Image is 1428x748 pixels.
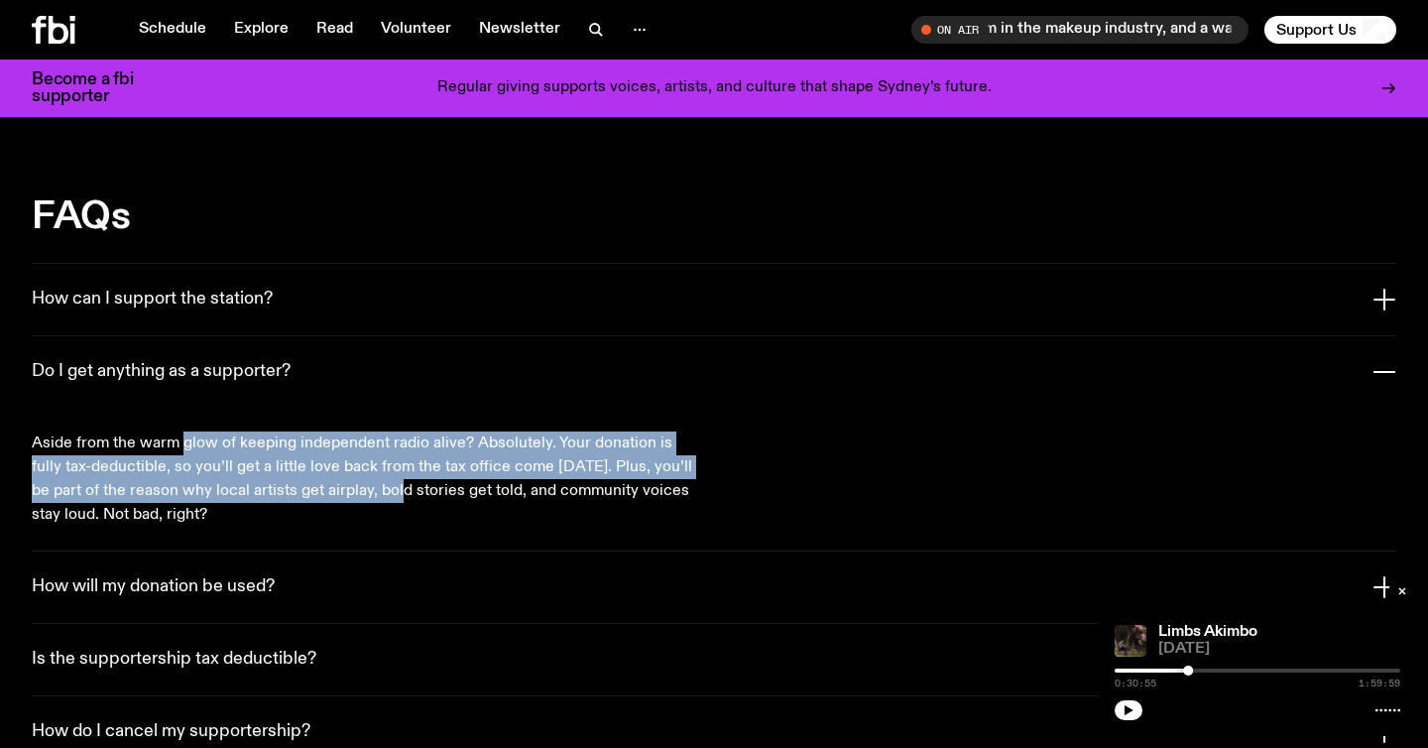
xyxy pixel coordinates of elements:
[437,79,992,97] p: Regular giving supports voices, artists, and culture that shape Sydney’s future.
[304,16,365,44] a: Read
[1158,642,1400,657] span: [DATE]
[32,361,291,383] h3: Do I get anything as a supporter?
[1115,679,1156,688] span: 0:30:55
[32,649,316,671] h3: Is the supportership tax deductible?
[1276,21,1357,39] span: Support Us
[32,199,1396,235] h2: FAQs
[1264,16,1396,44] button: Support Us
[32,721,310,743] h3: How do I cancel my supportership?
[911,16,1249,44] button: On AirBackchat / Censorship at the Bendigo Writers Festival, colourism in the makeup industry, an...
[467,16,572,44] a: Newsletter
[32,289,273,311] h3: How can I support the station?
[32,576,275,598] h3: How will my donation be used?
[32,336,1396,408] button: Do I get anything as a supporter?
[222,16,300,44] a: Explore
[32,552,1396,623] button: How will my donation be used?
[1115,625,1146,657] img: Jackson sits at an outdoor table, legs crossed and gazing at a black and brown dog also sitting a...
[1158,624,1257,640] a: Limbs Akimbo
[32,71,159,105] h3: Become a fbi supporter
[369,16,463,44] a: Volunteer
[1359,679,1400,688] span: 1:59:59
[127,16,218,44] a: Schedule
[32,624,1396,695] button: Is the supportership tax deductible?
[32,432,698,527] p: Aside from the warm glow of keeping independent radio alive? Absolutely. Your donation is fully t...
[32,264,1396,335] button: How can I support the station?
